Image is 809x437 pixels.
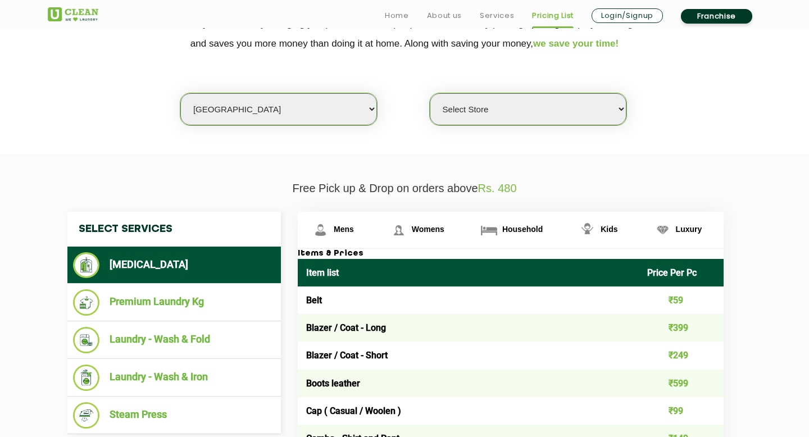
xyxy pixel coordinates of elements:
[73,402,99,429] img: Steam Press
[298,286,639,314] td: Belt
[67,212,281,247] h4: Select Services
[639,342,724,369] td: ₹249
[533,38,619,49] span: we save your time!
[298,370,639,397] td: Boots leather
[427,9,462,22] a: About us
[592,8,663,23] a: Login/Signup
[298,259,639,286] th: Item list
[478,182,517,194] span: Rs. 480
[389,220,408,240] img: Womens
[601,225,617,234] span: Kids
[73,402,275,429] li: Steam Press
[73,365,275,391] li: Laundry - Wash & Iron
[298,314,639,342] td: Blazer / Coat - Long
[639,397,724,425] td: ₹99
[532,9,574,22] a: Pricing List
[73,365,99,391] img: Laundry - Wash & Iron
[639,259,724,286] th: Price Per Pc
[502,225,543,234] span: Household
[639,286,724,314] td: ₹59
[653,220,672,240] img: Luxury
[412,225,444,234] span: Womens
[480,9,514,22] a: Services
[48,7,98,21] img: UClean Laundry and Dry Cleaning
[48,14,761,53] p: We make Laundry affordable by charging you per kilo and not per piece. Our monthly package pricin...
[479,220,499,240] img: Household
[578,220,597,240] img: Kids
[73,252,99,278] img: Dry Cleaning
[73,252,275,278] li: [MEDICAL_DATA]
[639,370,724,397] td: ₹599
[298,249,724,259] h3: Items & Prices
[73,327,275,353] li: Laundry - Wash & Fold
[73,327,99,353] img: Laundry - Wash & Fold
[73,289,275,316] li: Premium Laundry Kg
[298,342,639,369] td: Blazer / Coat - Short
[311,220,330,240] img: Mens
[676,225,702,234] span: Luxury
[334,225,354,234] span: Mens
[681,9,752,24] a: Franchise
[298,397,639,425] td: Cap ( Casual / Woolen )
[385,9,409,22] a: Home
[73,289,99,316] img: Premium Laundry Kg
[48,182,761,195] p: Free Pick up & Drop on orders above
[639,314,724,342] td: ₹399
